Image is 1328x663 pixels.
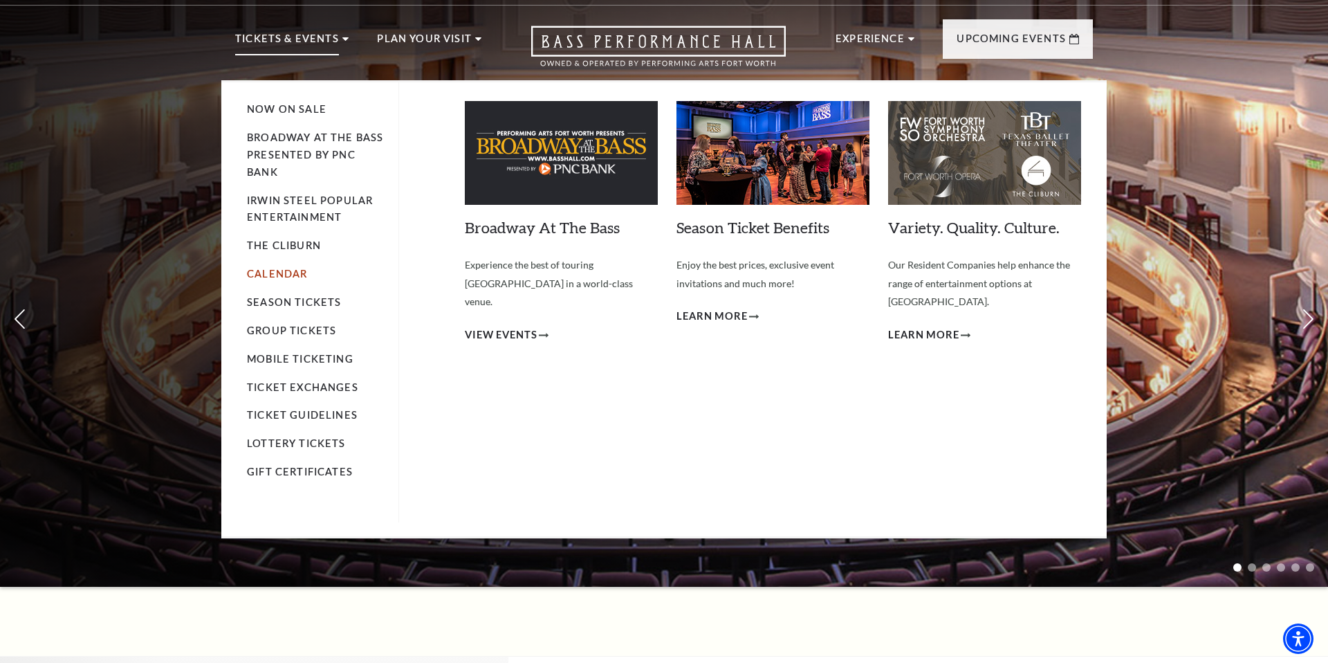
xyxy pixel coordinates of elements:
[247,466,353,478] a: Gift Certificates
[676,256,869,293] p: Enjoy the best prices, exclusive event invitations and much more!
[1283,624,1313,654] div: Accessibility Menu
[465,327,548,344] a: View Events
[247,437,346,449] a: Lottery Tickets
[836,30,905,55] p: Experience
[676,218,829,237] a: Season Ticket Benefits
[465,218,620,237] a: Broadway At The Bass
[247,381,358,393] a: Ticket Exchanges
[247,239,321,251] a: The Cliburn
[888,327,970,344] a: Learn More Variety. Quality. Culture.
[465,101,658,205] img: Broadway At The Bass
[377,30,472,55] p: Plan Your Visit
[247,353,353,365] a: Mobile Ticketing
[676,308,759,325] a: Learn More Season Ticket Benefits
[465,256,658,311] p: Experience the best of touring [GEOGRAPHIC_DATA] in a world-class venue.
[465,327,537,344] span: View Events
[247,409,358,421] a: Ticket Guidelines
[481,26,836,80] a: Open this option
[888,101,1081,205] img: Variety. Quality. Culture.
[888,218,1060,237] a: Variety. Quality. Culture.
[247,131,383,178] a: Broadway At The Bass presented by PNC Bank
[957,30,1066,55] p: Upcoming Events
[888,327,959,344] span: Learn More
[888,256,1081,311] p: Our Resident Companies help enhance the range of entertainment options at [GEOGRAPHIC_DATA].
[235,30,339,55] p: Tickets & Events
[247,194,373,224] a: Irwin Steel Popular Entertainment
[247,325,336,336] a: Group Tickets
[247,268,307,280] a: Calendar
[247,296,341,308] a: Season Tickets
[676,101,869,205] img: Season Ticket Benefits
[676,308,748,325] span: Learn More
[247,103,326,115] a: Now On Sale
